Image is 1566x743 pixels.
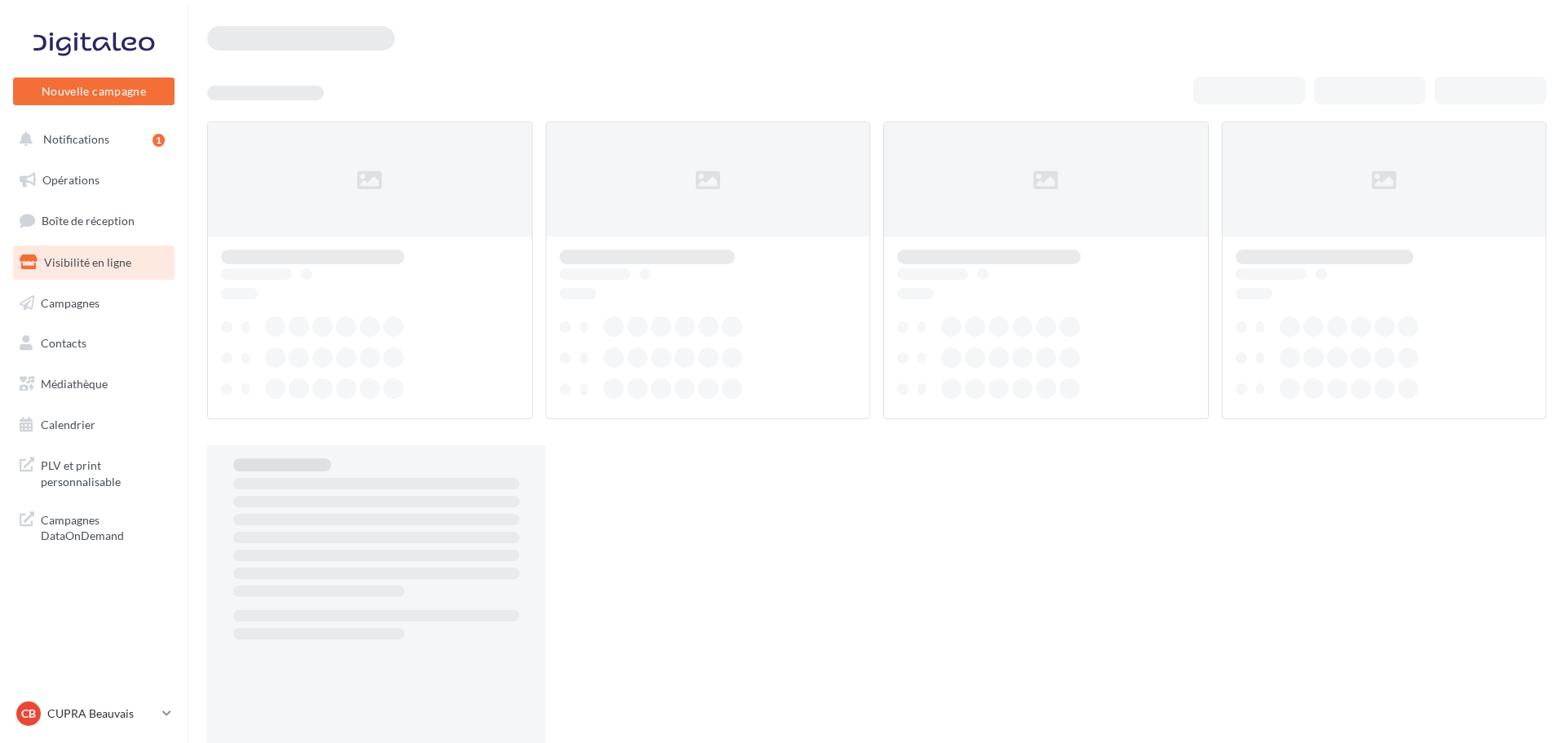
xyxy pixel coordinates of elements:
[10,367,178,401] a: Médiathèque
[41,454,168,489] span: PLV et print personnalisable
[10,286,178,321] a: Campagnes
[41,336,86,350] span: Contacts
[10,245,178,280] a: Visibilité en ligne
[10,163,178,197] a: Opérations
[10,326,178,360] a: Contacts
[41,295,100,309] span: Campagnes
[13,698,175,729] a: CB CUPRA Beauvais
[10,448,178,496] a: PLV et print personnalisable
[153,134,165,147] div: 1
[10,203,178,238] a: Boîte de réception
[10,122,171,157] button: Notifications 1
[21,705,36,722] span: CB
[10,502,178,551] a: Campagnes DataOnDemand
[41,418,95,431] span: Calendrier
[41,377,108,391] span: Médiathèque
[42,214,135,228] span: Boîte de réception
[13,77,175,105] button: Nouvelle campagne
[44,255,131,269] span: Visibilité en ligne
[10,408,178,442] a: Calendrier
[43,132,109,146] span: Notifications
[41,509,168,544] span: Campagnes DataOnDemand
[47,705,156,722] p: CUPRA Beauvais
[42,173,100,187] span: Opérations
